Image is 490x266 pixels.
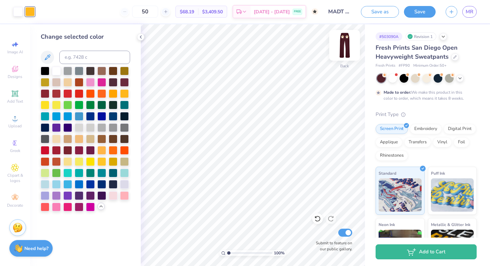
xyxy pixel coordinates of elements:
[274,250,285,256] span: 100 %
[431,230,474,263] img: Metallic & Glitter Ink
[294,9,301,14] span: FREE
[8,74,22,79] span: Designs
[323,5,356,18] input: Untitled Design
[410,124,442,134] div: Embroidery
[404,6,436,18] button: Save
[379,170,396,177] span: Standard
[376,44,458,61] span: Fresh Prints San Diego Open Heavyweight Sweatpants
[466,8,473,16] span: MR
[376,32,402,41] div: # 503090A
[379,178,422,212] img: Standard
[399,63,410,69] span: # FP90
[379,221,395,228] span: Neon Ink
[10,148,20,153] span: Greek
[41,32,130,41] div: Change selected color
[312,240,352,252] label: Submit to feature on our public gallery.
[376,63,395,69] span: Fresh Prints
[376,137,402,147] div: Applique
[24,245,48,252] strong: Need help?
[3,173,27,183] span: Clipart & logos
[202,8,223,15] span: $3,409.50
[384,90,411,95] strong: Made to order:
[376,124,408,134] div: Screen Print
[433,137,452,147] div: Vinyl
[376,111,477,118] div: Print Type
[361,6,399,18] button: Save as
[254,8,290,15] span: [DATE] - [DATE]
[180,8,194,15] span: $68.19
[8,123,22,129] span: Upload
[132,6,158,18] input: – –
[376,244,477,259] button: Add to Cart
[454,137,469,147] div: Foil
[379,230,422,263] img: Neon Ink
[7,99,23,104] span: Add Text
[331,32,358,59] img: Back
[406,32,436,41] div: Revision 1
[404,137,431,147] div: Transfers
[7,203,23,208] span: Decorate
[340,63,349,69] div: Back
[7,49,23,55] span: Image AI
[431,221,470,228] span: Metallic & Glitter Ink
[59,51,130,64] input: e.g. 7428 c
[413,63,447,69] span: Minimum Order: 50 +
[384,89,466,101] div: We make this product in this color to order, which means it takes 8 weeks.
[376,151,408,161] div: Rhinestones
[462,6,477,18] a: MR
[431,178,474,212] img: Puff Ink
[431,170,445,177] span: Puff Ink
[444,124,476,134] div: Digital Print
